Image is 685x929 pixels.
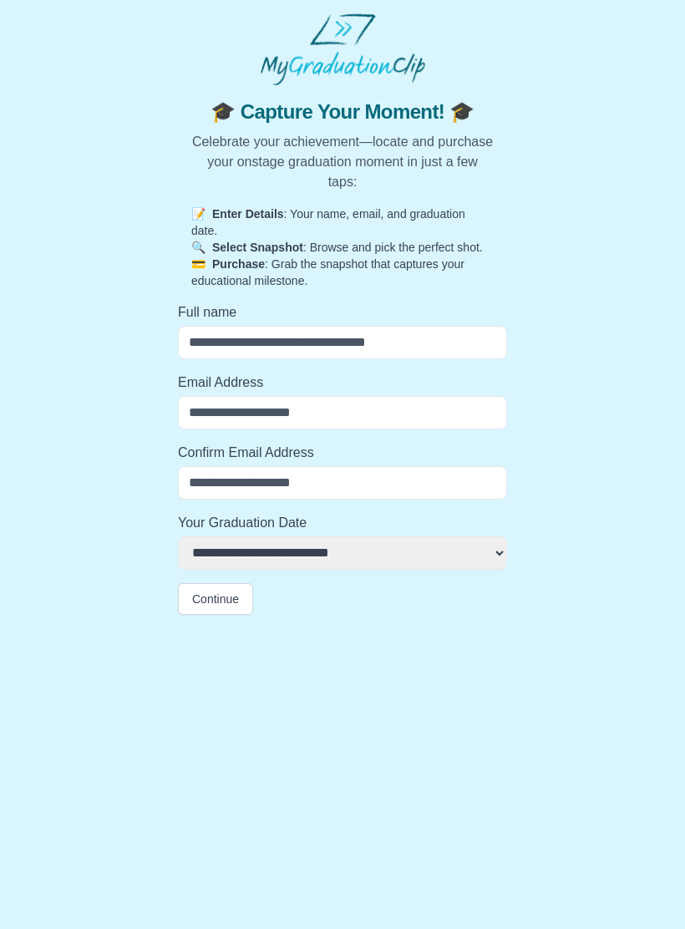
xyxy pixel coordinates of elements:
[191,132,494,192] p: Celebrate your achievement—locate and purchase your onstage graduation moment in just a few taps:
[178,373,507,393] label: Email Address
[191,239,494,256] p: : Browse and pick the perfect shot.
[212,241,303,254] strong: Select Snapshot
[212,207,284,221] strong: Enter Details
[178,443,507,463] label: Confirm Email Address
[191,207,205,221] span: 📝
[178,583,253,615] button: Continue
[191,206,494,239] p: : Your name, email, and graduation date.
[191,256,494,289] p: : Grab the snapshot that captures your educational milestone.
[261,13,425,85] img: MyGraduationClip
[191,241,205,254] span: 🔍
[191,99,494,125] span: 🎓 Capture Your Moment! 🎓
[178,302,507,322] label: Full name
[212,257,265,271] strong: Purchase
[191,257,205,271] span: 💳
[178,513,507,533] label: Your Graduation Date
